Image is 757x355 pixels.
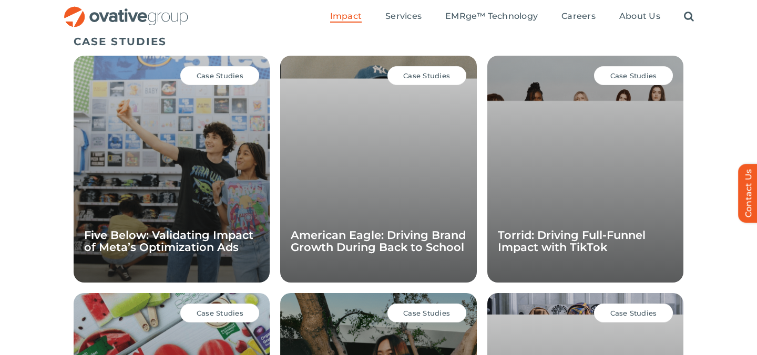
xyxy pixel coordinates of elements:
[684,11,694,23] a: Search
[561,11,596,22] span: Careers
[330,11,362,22] span: Impact
[84,228,253,254] a: Five Below: Validating Impact of Meta’s Optimization Ads
[63,5,189,15] a: OG_Full_horizontal_RGB
[74,35,683,48] h5: CASE STUDIES
[445,11,538,23] a: EMRge™ Technology
[291,228,466,254] a: American Eagle: Driving Brand Growth During Back to School
[445,11,538,22] span: EMRge™ Technology
[619,11,660,23] a: About Us
[561,11,596,23] a: Careers
[619,11,660,22] span: About Us
[498,228,646,254] a: Torrid: Driving Full-Funnel Impact with TikTok
[385,11,422,22] span: Services
[330,11,362,23] a: Impact
[385,11,422,23] a: Services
